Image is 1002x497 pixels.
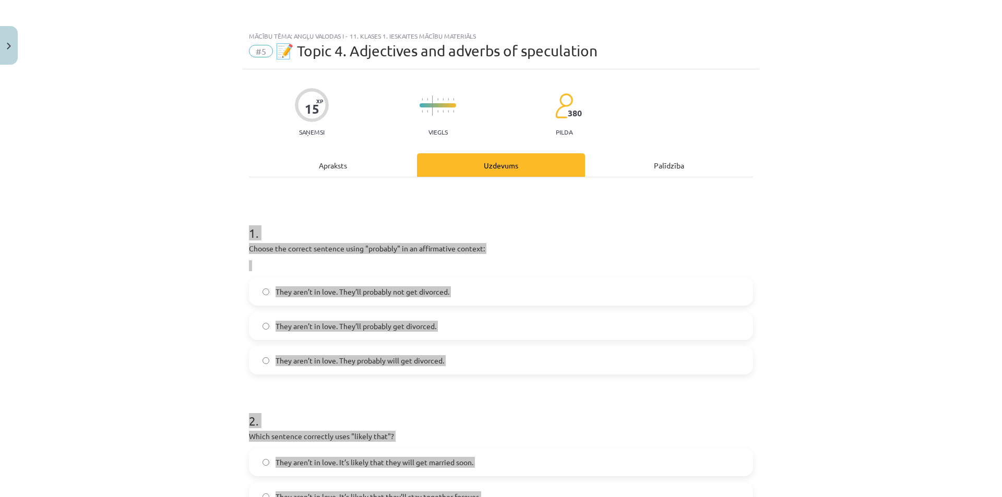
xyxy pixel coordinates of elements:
p: Saņemsi [295,128,329,136]
input: They aren’t in love. They probably will get divorced. [263,357,269,364]
input: They aren’t in love. It’s likely that they will get married soon. [263,459,269,466]
div: Mācību tēma: Angļu valodas i - 11. klases 1. ieskaites mācību materiāls [249,32,753,40]
span: #5 [249,45,273,57]
img: icon-short-line-57e1e144782c952c97e751825c79c345078a6d821885a25fce030b3d8c18986b.svg [422,98,423,101]
span: They aren’t in love. They’ll probably not get divorced. [276,286,449,297]
p: Which sentence correctly uses "likely that"? [249,431,753,442]
input: They aren’t in love. They’ll probably not get divorced. [263,288,269,295]
p: Choose the correct sentence using "probably" in an affirmative context: [249,243,753,254]
img: icon-short-line-57e1e144782c952c97e751825c79c345078a6d821885a25fce030b3d8c18986b.svg [422,110,423,113]
img: icon-short-line-57e1e144782c952c97e751825c79c345078a6d821885a25fce030b3d8c18986b.svg [437,98,438,101]
img: icon-short-line-57e1e144782c952c97e751825c79c345078a6d821885a25fce030b3d8c18986b.svg [427,98,428,101]
span: They aren’t in love. They’ll probably get divorced. [276,321,436,332]
img: icon-short-line-57e1e144782c952c97e751825c79c345078a6d821885a25fce030b3d8c18986b.svg [453,110,454,113]
h1: 2 . [249,395,753,428]
span: They aren’t in love. They probably will get divorced. [276,355,444,366]
p: Viegls [428,128,448,136]
img: icon-long-line-d9ea69661e0d244f92f715978eff75569469978d946b2353a9bb055b3ed8787d.svg [432,95,433,116]
img: icon-short-line-57e1e144782c952c97e751825c79c345078a6d821885a25fce030b3d8c18986b.svg [448,98,449,101]
div: Uzdevums [417,153,585,177]
img: icon-short-line-57e1e144782c952c97e751825c79c345078a6d821885a25fce030b3d8c18986b.svg [443,98,444,101]
h1: 1 . [249,208,753,240]
p: pilda [556,128,572,136]
img: icon-short-line-57e1e144782c952c97e751825c79c345078a6d821885a25fce030b3d8c18986b.svg [453,98,454,101]
div: Palīdzība [585,153,753,177]
img: icon-short-line-57e1e144782c952c97e751825c79c345078a6d821885a25fce030b3d8c18986b.svg [443,110,444,113]
img: students-c634bb4e5e11cddfef0936a35e636f08e4e9abd3cc4e673bd6f9a4125e45ecb1.svg [555,93,573,119]
span: They aren’t in love. It’s likely that they will get married soon. [276,457,473,468]
span: 📝 Topic 4. Adjectives and adverbs of speculation [276,42,598,59]
span: 380 [568,108,582,118]
div: Apraksts [249,153,417,177]
input: They aren’t in love. They’ll probably get divorced. [263,323,269,330]
img: icon-short-line-57e1e144782c952c97e751825c79c345078a6d821885a25fce030b3d8c18986b.svg [437,110,438,113]
div: 15 [305,102,319,116]
img: icon-close-lesson-0947bae3869378f0d4975bcd49f059093ad1ed9edebbc8119c70593378902aed.svg [7,43,11,50]
span: XP [316,98,323,104]
img: icon-short-line-57e1e144782c952c97e751825c79c345078a6d821885a25fce030b3d8c18986b.svg [427,110,428,113]
img: icon-short-line-57e1e144782c952c97e751825c79c345078a6d821885a25fce030b3d8c18986b.svg [448,110,449,113]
